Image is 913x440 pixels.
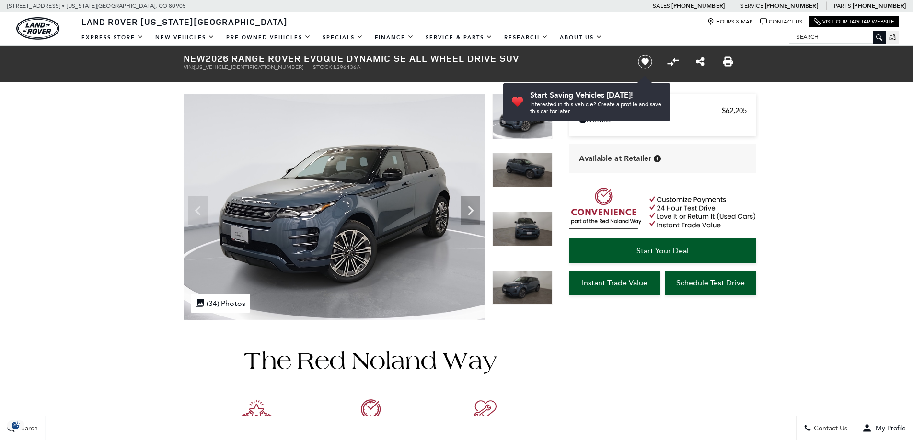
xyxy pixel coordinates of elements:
[636,246,689,255] span: Start Your Deal
[635,54,656,69] button: Save vehicle
[665,271,756,295] a: Schedule Test Drive
[369,29,420,46] a: Finance
[707,18,753,25] a: Hours & Map
[191,294,250,313] div: (34) Photos
[150,29,220,46] a: New Vehicles
[313,64,334,70] span: Stock:
[184,64,194,70] span: VIN:
[855,416,913,440] button: Open user profile menu
[569,271,660,295] a: Instant Trade Value
[7,2,186,9] a: [STREET_ADDRESS] • [US_STATE][GEOGRAPHIC_DATA], CO 80905
[5,420,27,430] img: Opt-Out Icon
[317,29,369,46] a: Specials
[579,153,651,164] span: Available at Retailer
[184,94,485,320] img: New 2026 Tribeca Blue LAND ROVER Dynamic SE image 1
[492,94,553,139] img: New 2026 Tribeca Blue LAND ROVER Dynamic SE image 1
[334,64,360,70] span: L296436A
[765,2,818,10] a: [PHONE_NUMBER]
[220,29,317,46] a: Pre-Owned Vehicles
[492,153,553,187] img: New 2026 Tribeca Blue LAND ROVER Dynamic SE image 2
[76,16,293,27] a: Land Rover [US_STATE][GEOGRAPHIC_DATA]
[569,238,756,263] a: Start Your Deal
[184,53,622,64] h1: 2026 Range Rover Evoque Dynamic SE All Wheel Drive SUV
[872,424,906,432] span: My Profile
[81,16,288,27] span: Land Rover [US_STATE][GEOGRAPHIC_DATA]
[834,2,851,9] span: Parts
[676,278,745,287] span: Schedule Test Drive
[579,106,747,115] a: MSRP $62,205
[853,2,906,10] a: [PHONE_NUMBER]
[654,155,661,162] div: Vehicle is in stock and ready for immediate delivery. Due to demand, availability is subject to c...
[492,212,553,246] img: New 2026 Tribeca Blue LAND ROVER Dynamic SE image 3
[760,18,802,25] a: Contact Us
[723,56,733,68] a: Print this New 2026 Range Rover Evoque Dynamic SE All Wheel Drive SUV
[789,31,885,43] input: Search
[194,64,303,70] span: [US_VEHICLE_IDENTIFICATION_NUMBER]
[579,106,722,115] span: MSRP
[76,29,608,46] nav: Main Navigation
[666,55,680,69] button: Compare Vehicle
[498,29,554,46] a: Research
[76,29,150,46] a: EXPRESS STORE
[814,18,894,25] a: Visit Our Jaguar Website
[5,420,27,430] section: Click to Open Cookie Consent Modal
[16,17,59,40] a: land-rover
[554,29,608,46] a: About Us
[461,196,480,225] div: Next
[696,56,705,68] a: Share this New 2026 Range Rover Evoque Dynamic SE All Wheel Drive SUV
[653,2,670,9] span: Sales
[184,52,206,65] strong: New
[420,29,498,46] a: Service & Parts
[579,115,747,124] a: Details
[671,2,725,10] a: [PHONE_NUMBER]
[740,2,763,9] span: Service
[492,271,553,305] img: New 2026 Tribeca Blue LAND ROVER Dynamic SE image 4
[811,424,847,432] span: Contact Us
[722,106,747,115] span: $62,205
[16,17,59,40] img: Land Rover
[582,278,647,287] span: Instant Trade Value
